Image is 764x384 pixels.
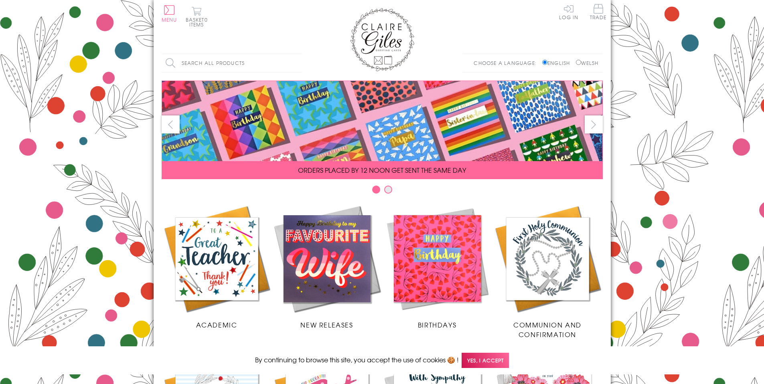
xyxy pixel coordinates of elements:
[300,320,353,329] span: New Releases
[162,204,272,329] a: Academic
[272,204,382,329] a: New Releases
[189,16,208,28] span: 0 items
[590,4,607,21] a: Trade
[372,186,380,194] button: Carousel Page 1 (Current Slide)
[162,16,177,23] span: Menu
[474,59,541,67] p: Choose a language:
[298,165,466,175] span: ORDERS PLACED BY 12 NOON GET SENT THE SAME DAY
[294,54,302,72] input: Search
[513,320,582,339] span: Communion and Confirmation
[186,6,208,27] button: Basket0 items
[384,186,392,194] button: Carousel Page 2
[585,115,603,133] button: next
[576,60,581,65] input: Welsh
[350,8,414,71] img: Claire Giles Greetings Cards
[162,54,302,72] input: Search all products
[576,59,599,67] label: Welsh
[196,320,237,329] span: Academic
[162,115,180,133] button: prev
[418,320,456,329] span: Birthdays
[542,59,574,67] label: English
[590,4,607,20] span: Trade
[559,4,578,20] a: Log In
[162,185,603,198] div: Carousel Pagination
[492,204,603,339] a: Communion and Confirmation
[162,5,177,22] button: Menu
[382,204,492,329] a: Birthdays
[542,60,547,65] input: English
[462,353,509,368] span: Yes, I accept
